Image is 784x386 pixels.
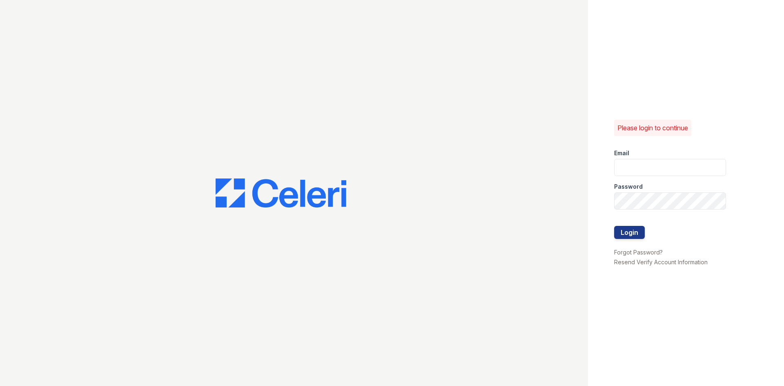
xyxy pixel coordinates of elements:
a: Forgot Password? [614,249,663,256]
p: Please login to continue [617,123,688,133]
label: Email [614,149,629,157]
img: CE_Logo_Blue-a8612792a0a2168367f1c8372b55b34899dd931a85d93a1a3d3e32e68fde9ad4.png [216,178,346,208]
button: Login [614,226,645,239]
label: Password [614,183,643,191]
a: Resend Verify Account Information [614,259,708,266]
